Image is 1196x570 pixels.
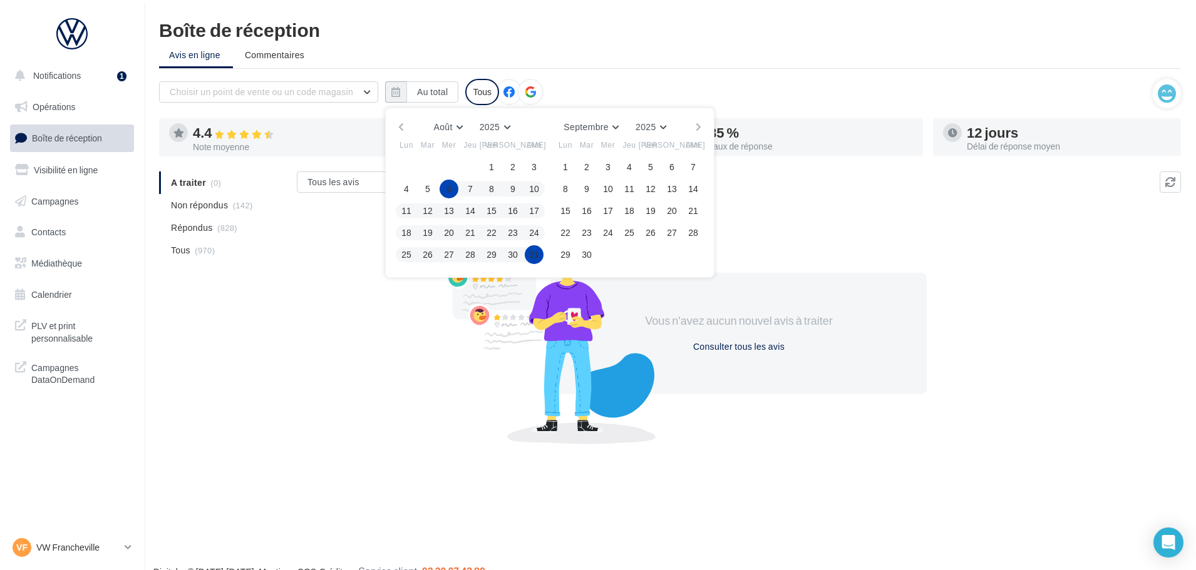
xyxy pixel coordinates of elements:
p: VW Francheville [36,541,120,554]
button: 29 [482,245,501,264]
button: 20 [662,201,681,220]
span: Jeu [463,140,477,150]
span: Jeu [622,140,636,150]
button: 6 [662,158,681,176]
a: Opérations [8,94,137,120]
div: 85 % [709,126,913,140]
button: 7 [461,180,480,198]
button: 26 [418,245,437,264]
button: 21 [684,201,703,220]
button: 30 [503,245,522,264]
button: 4 [397,180,416,198]
button: Au total [406,81,458,103]
button: 9 [503,180,522,198]
button: Août [428,118,467,136]
a: Campagnes [8,188,137,215]
button: Au total [385,81,458,103]
button: Notifications 1 [8,63,131,89]
button: 1 [482,158,501,176]
button: 2025 [475,118,515,136]
div: Note moyenne [193,143,397,151]
button: Consulter tous les avis [688,339,790,354]
span: [PERSON_NAME] [639,140,706,150]
span: Mar [421,140,435,150]
span: Répondus [171,221,213,234]
button: 8 [556,180,575,198]
button: 10 [525,180,544,198]
a: Médiathèque [8,250,137,277]
div: Taux de réponse [709,142,913,151]
button: 17 [525,201,544,220]
button: 2 [503,158,522,176]
button: 16 [577,201,596,220]
button: Tous les avis [297,171,422,193]
button: 29 [556,245,575,264]
button: 9 [577,180,596,198]
button: 5 [418,180,437,198]
span: Campagnes DataOnDemand [31,359,129,386]
span: Lun [400,140,413,150]
span: [PERSON_NAME] [480,140,547,150]
div: 4.4 [193,126,397,140]
span: Choisir un point de vente ou un code magasin [170,86,353,97]
div: Vous n'avez aucun nouvel avis à traiter [631,313,847,329]
span: PLV et print personnalisable [31,317,129,344]
button: 21 [461,223,480,242]
a: VF VW Francheville [10,536,134,559]
div: Boîte de réception [159,20,1181,39]
span: (142) [233,200,253,210]
div: Tous [465,79,499,105]
button: 26 [641,223,660,242]
button: 11 [620,180,639,198]
button: 3 [525,158,544,176]
button: 11 [397,201,416,220]
div: 1 [117,71,126,81]
span: VF [16,541,28,554]
button: 23 [577,223,596,242]
span: (970) [195,245,215,255]
button: 5 [641,158,660,176]
button: 14 [684,180,703,198]
button: 2025 [631,118,671,136]
button: 28 [461,245,480,264]
span: Tous les avis [307,176,359,187]
button: 31 [525,245,544,264]
span: Commentaires [245,49,304,61]
button: 27 [662,223,681,242]
span: Campagnes [31,195,79,206]
span: Opérations [33,101,75,112]
button: 14 [461,201,480,220]
span: Boîte de réception [32,133,102,143]
a: Campagnes DataOnDemand [8,354,137,391]
button: Septembre [559,118,624,136]
button: 23 [503,223,522,242]
a: PLV et print personnalisable [8,312,137,349]
button: 17 [599,201,617,220]
span: Dim [527,140,541,150]
button: 2 [577,158,596,176]
button: 22 [556,223,575,242]
button: Choisir un point de vente ou un code magasin [159,81,378,103]
button: 24 [599,223,617,242]
button: 20 [440,223,458,242]
span: (828) [217,223,237,233]
button: 6 [440,180,458,198]
button: 3 [599,158,617,176]
div: Open Intercom Messenger [1153,527,1183,557]
button: 12 [641,180,660,198]
span: Lun [559,140,572,150]
div: 12 jours [967,126,1171,140]
button: 13 [440,201,458,220]
button: 12 [418,201,437,220]
button: 24 [525,223,544,242]
a: Calendrier [8,282,137,308]
button: 16 [503,201,522,220]
button: 18 [620,201,639,220]
div: Délai de réponse moyen [967,142,1171,151]
span: Mer [601,140,615,150]
span: Dim [686,140,700,150]
span: Mer [442,140,456,150]
span: Non répondus [171,199,228,211]
button: 8 [482,180,501,198]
